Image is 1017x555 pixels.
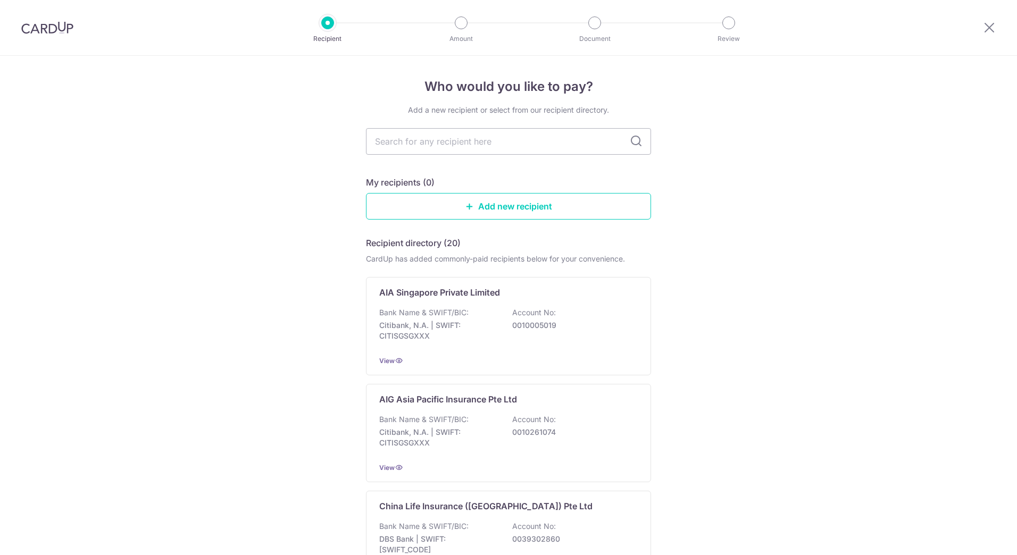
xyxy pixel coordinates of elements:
[379,320,498,341] p: Citibank, N.A. | SWIFT: CITISGSGXXX
[512,534,631,544] p: 0039302860
[379,286,500,299] p: AIA Singapore Private Limited
[379,393,517,406] p: AIG Asia Pacific Insurance Pte Ltd
[366,193,651,220] a: Add new recipient
[512,307,556,318] p: Account No:
[689,33,768,44] p: Review
[555,33,634,44] p: Document
[512,414,556,425] p: Account No:
[21,21,73,34] img: CardUp
[379,357,395,365] a: View
[379,427,498,448] p: Citibank, N.A. | SWIFT: CITISGSGXXX
[379,500,593,512] p: China Life Insurance ([GEOGRAPHIC_DATA]) Pte Ltd
[366,77,651,96] h4: Who would you like to pay?
[379,464,395,472] a: View
[512,427,631,438] p: 0010261074
[366,128,651,155] input: Search for any recipient here
[379,521,469,532] p: Bank Name & SWIFT/BIC:
[422,33,501,44] p: Amount
[379,307,469,318] p: Bank Name & SWIFT/BIC:
[366,237,461,249] h5: Recipient directory (20)
[949,523,1006,550] iframe: Opens a widget where you can find more information
[379,534,498,555] p: DBS Bank | SWIFT: [SWIFT_CODE]
[288,33,367,44] p: Recipient
[366,254,651,264] div: CardUp has added commonly-paid recipients below for your convenience.
[379,414,469,425] p: Bank Name & SWIFT/BIC:
[366,105,651,115] div: Add a new recipient or select from our recipient directory.
[512,320,631,331] p: 0010005019
[366,176,435,189] h5: My recipients (0)
[512,521,556,532] p: Account No:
